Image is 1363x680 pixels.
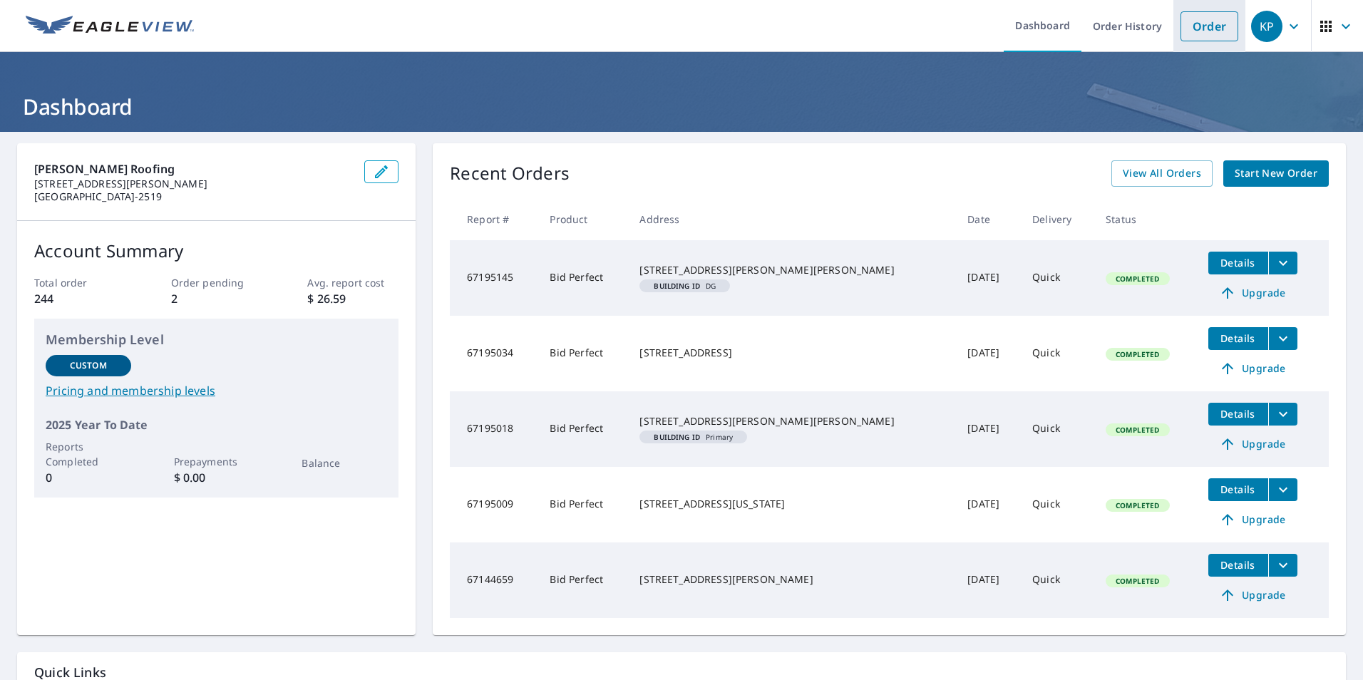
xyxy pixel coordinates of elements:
[450,160,570,187] p: Recent Orders
[70,359,107,372] p: Custom
[1021,198,1094,240] th: Delivery
[26,16,194,37] img: EV Logo
[639,346,945,360] div: [STREET_ADDRESS]
[1235,165,1317,182] span: Start New Order
[450,391,538,467] td: 67195018
[956,467,1021,542] td: [DATE]
[645,282,724,289] span: DG
[1268,403,1297,426] button: filesDropdownBtn-67195018
[34,238,398,264] p: Account Summary
[450,316,538,391] td: 67195034
[1217,558,1260,572] span: Details
[307,275,398,290] p: Avg. report cost
[1021,240,1094,316] td: Quick
[654,282,700,289] em: Building ID
[538,391,628,467] td: Bid Perfect
[1123,165,1201,182] span: View All Orders
[1107,500,1168,510] span: Completed
[1107,576,1168,586] span: Completed
[639,414,945,428] div: [STREET_ADDRESS][PERSON_NAME][PERSON_NAME]
[1181,11,1238,41] a: Order
[956,391,1021,467] td: [DATE]
[1021,542,1094,618] td: Quick
[171,275,262,290] p: Order pending
[1217,360,1289,377] span: Upgrade
[1268,478,1297,501] button: filesDropdownBtn-67195009
[1107,274,1168,284] span: Completed
[1268,327,1297,350] button: filesDropdownBtn-67195034
[1208,554,1268,577] button: detailsBtn-67144659
[1208,433,1297,455] a: Upgrade
[34,177,353,190] p: [STREET_ADDRESS][PERSON_NAME]
[1217,256,1260,269] span: Details
[1021,316,1094,391] td: Quick
[1111,160,1213,187] a: View All Orders
[1021,391,1094,467] td: Quick
[538,316,628,391] td: Bid Perfect
[171,290,262,307] p: 2
[1208,282,1297,304] a: Upgrade
[1208,327,1268,350] button: detailsBtn-67195034
[1208,403,1268,426] button: detailsBtn-67195018
[1217,511,1289,528] span: Upgrade
[1107,349,1168,359] span: Completed
[1217,483,1260,496] span: Details
[628,198,956,240] th: Address
[46,330,387,349] p: Membership Level
[1217,331,1260,345] span: Details
[538,542,628,618] td: Bid Perfect
[956,198,1021,240] th: Date
[538,240,628,316] td: Bid Perfect
[46,416,387,433] p: 2025 Year To Date
[450,542,538,618] td: 67144659
[1208,584,1297,607] a: Upgrade
[1107,425,1168,435] span: Completed
[538,467,628,542] td: Bid Perfect
[450,198,538,240] th: Report #
[1217,284,1289,302] span: Upgrade
[956,542,1021,618] td: [DATE]
[1268,554,1297,577] button: filesDropdownBtn-67144659
[34,190,353,203] p: [GEOGRAPHIC_DATA]-2519
[17,92,1346,121] h1: Dashboard
[34,275,125,290] p: Total order
[639,263,945,277] div: [STREET_ADDRESS][PERSON_NAME][PERSON_NAME]
[34,160,353,177] p: [PERSON_NAME] Roofing
[645,433,741,441] span: Primary
[639,572,945,587] div: [STREET_ADDRESS][PERSON_NAME]
[639,497,945,511] div: [STREET_ADDRESS][US_STATE]
[307,290,398,307] p: $ 26.59
[46,469,131,486] p: 0
[1217,587,1289,604] span: Upgrade
[46,439,131,469] p: Reports Completed
[1208,508,1297,531] a: Upgrade
[538,198,628,240] th: Product
[1217,436,1289,453] span: Upgrade
[302,455,387,470] p: Balance
[34,290,125,307] p: 244
[1217,407,1260,421] span: Details
[450,240,538,316] td: 67195145
[174,454,259,469] p: Prepayments
[1208,357,1297,380] a: Upgrade
[1094,198,1196,240] th: Status
[1268,252,1297,274] button: filesDropdownBtn-67195145
[956,240,1021,316] td: [DATE]
[46,382,387,399] a: Pricing and membership levels
[1251,11,1282,42] div: KP
[174,469,259,486] p: $ 0.00
[1223,160,1329,187] a: Start New Order
[654,433,700,441] em: Building ID
[1021,467,1094,542] td: Quick
[1208,252,1268,274] button: detailsBtn-67195145
[450,467,538,542] td: 67195009
[1208,478,1268,501] button: detailsBtn-67195009
[956,316,1021,391] td: [DATE]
